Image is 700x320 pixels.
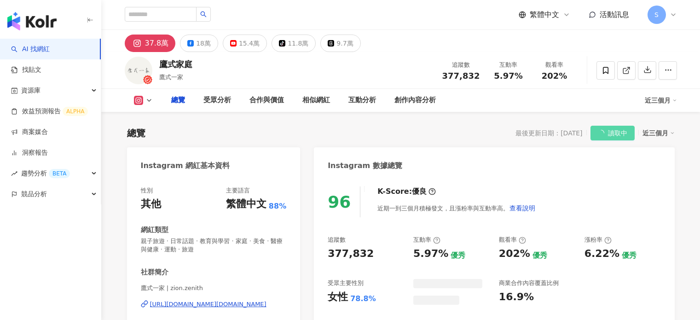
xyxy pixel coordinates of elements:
[200,11,207,17] span: search
[196,37,211,50] div: 18萬
[226,197,266,211] div: 繁體中文
[141,300,287,308] a: [URL][DOMAIN_NAME][DOMAIN_NAME]
[442,71,480,81] span: 377,832
[171,95,185,106] div: 總覽
[412,186,427,197] div: 優良
[239,37,260,50] div: 15.4萬
[141,197,161,211] div: 其他
[320,35,360,52] button: 9.7萬
[499,247,530,261] div: 202%
[598,130,604,136] span: loading
[350,294,376,304] div: 78.8%
[394,95,436,106] div: 創作內容分析
[141,284,287,292] span: 鷹式一家 | zion.zenith
[499,236,526,244] div: 觀看率
[328,247,374,261] div: 377,832
[226,186,250,195] div: 主要語言
[288,37,308,50] div: 11.8萬
[11,65,41,75] a: 找貼文
[249,95,284,106] div: 合作與價值
[584,236,612,244] div: 漲粉率
[159,74,183,81] span: 鷹式一家
[584,247,619,261] div: 6.22%
[348,95,376,106] div: 互動分析
[530,10,559,20] span: 繁體中文
[413,247,448,261] div: 5.97%
[515,129,582,137] div: 最後更新日期：[DATE]
[413,236,440,244] div: 互動率
[336,37,353,50] div: 9.7萬
[145,37,169,50] div: 37.8萬
[269,201,286,211] span: 88%
[377,186,436,197] div: K-Score :
[21,80,40,101] span: 資源庫
[499,279,559,287] div: 商業合作內容覆蓋比例
[642,127,675,139] div: 近三個月
[21,163,70,184] span: 趨勢分析
[180,35,218,52] button: 18萬
[127,127,145,140] div: 總覽
[442,60,480,70] div: 追蹤數
[21,184,47,204] span: 競品分析
[509,199,536,217] button: 查看說明
[328,279,364,287] div: 受眾主要性別
[125,35,176,52] button: 37.8萬
[141,225,168,235] div: 網紅類型
[600,10,629,19] span: 活動訊息
[141,186,153,195] div: 性別
[532,250,547,261] div: 優秀
[328,192,351,211] div: 96
[11,45,50,54] a: searchAI 找網紅
[542,71,567,81] span: 202%
[328,290,348,304] div: 女性
[203,95,231,106] div: 受眾分析
[223,35,267,52] button: 15.4萬
[141,237,287,254] span: 親子旅遊 · 日常話題 · 教育與學習 · 家庭 · 美食 · 醫療與健康 · 運動 · 旅遊
[302,95,330,106] div: 相似網紅
[328,161,402,171] div: Instagram 數據總覽
[7,12,57,30] img: logo
[328,236,346,244] div: 追蹤數
[272,35,316,52] button: 11.8萬
[590,126,635,140] button: 讀取中
[622,250,636,261] div: 優秀
[654,10,659,20] span: S
[491,60,526,70] div: 互動率
[159,58,192,70] div: 鷹式家庭
[49,169,70,178] div: BETA
[11,107,88,116] a: 效益預測報告ALPHA
[125,57,152,84] img: KOL Avatar
[645,93,677,108] div: 近三個月
[494,71,522,81] span: 5.97%
[451,250,465,261] div: 優秀
[11,128,48,137] a: 商案媒合
[499,290,534,304] div: 16.9%
[150,300,266,308] div: [URL][DOMAIN_NAME][DOMAIN_NAME]
[509,204,535,212] span: 查看說明
[377,199,536,217] div: 近期一到三個月積極發文，且漲粉率與互動率高。
[608,126,627,141] span: 讀取中
[141,268,168,277] div: 社群簡介
[11,148,48,157] a: 洞察報告
[141,161,230,171] div: Instagram 網紅基本資料
[537,60,572,70] div: 觀看率
[11,170,17,177] span: rise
